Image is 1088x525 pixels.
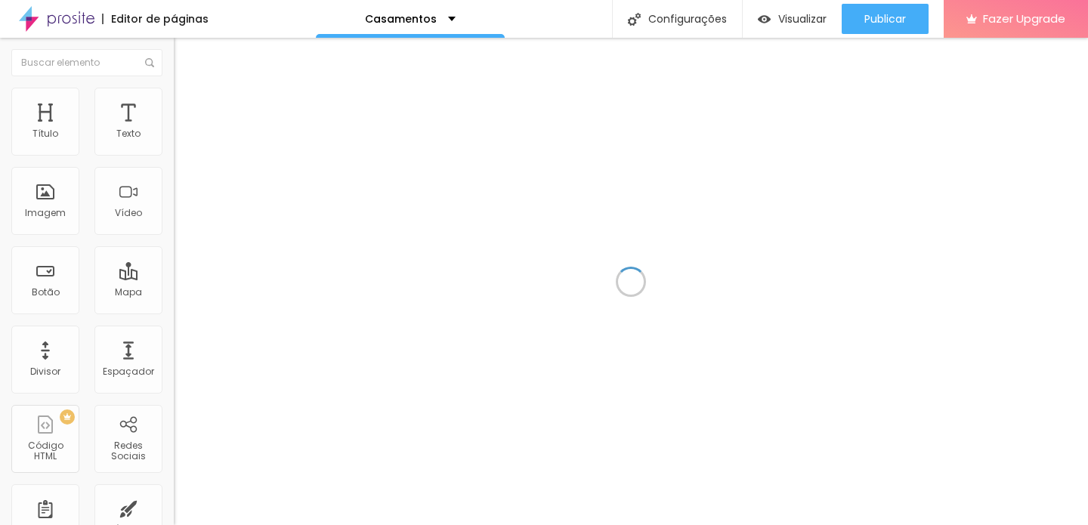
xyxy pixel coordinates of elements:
input: Buscar elemento [11,49,162,76]
div: Título [32,128,58,139]
div: Código HTML [15,440,75,462]
img: Icone [145,58,154,67]
div: Editor de páginas [102,14,209,24]
img: Icone [628,13,641,26]
div: Redes Sociais [98,440,158,462]
img: view-1.svg [758,13,771,26]
div: Espaçador [103,366,154,377]
div: Mapa [115,287,142,298]
button: Visualizar [743,4,842,34]
span: Publicar [864,13,906,25]
div: Imagem [25,208,66,218]
div: Texto [116,128,141,139]
div: Botão [32,287,60,298]
span: Fazer Upgrade [983,12,1065,25]
p: Casamentos [365,14,437,24]
span: Visualizar [778,13,827,25]
div: Vídeo [115,208,142,218]
button: Publicar [842,4,929,34]
div: Divisor [30,366,60,377]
